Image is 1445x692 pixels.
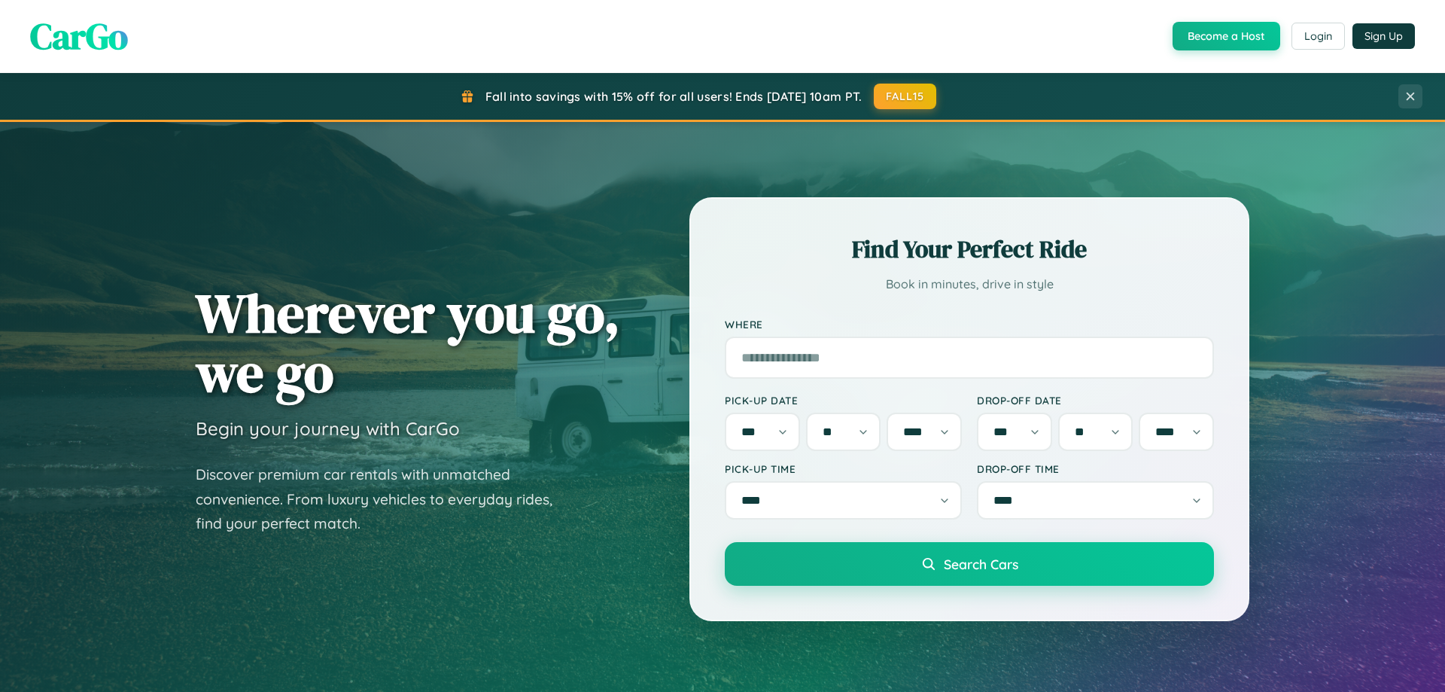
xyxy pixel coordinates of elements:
h2: Find Your Perfect Ride [725,233,1214,266]
h1: Wherever you go, we go [196,283,620,402]
h3: Begin your journey with CarGo [196,417,460,440]
p: Book in minutes, drive in style [725,273,1214,295]
label: Pick-up Date [725,394,962,407]
label: Pick-up Time [725,462,962,475]
label: Drop-off Date [977,394,1214,407]
span: Fall into savings with 15% off for all users! Ends [DATE] 10am PT. [485,89,862,104]
button: Search Cars [725,542,1214,586]
button: Become a Host [1173,22,1280,50]
p: Discover premium car rentals with unmatched convenience. From luxury vehicles to everyday rides, ... [196,462,572,536]
button: Sign Up [1352,23,1415,49]
span: CarGo [30,11,128,61]
button: Login [1291,23,1345,50]
label: Where [725,318,1214,331]
button: FALL15 [874,84,937,109]
span: Search Cars [944,556,1018,572]
label: Drop-off Time [977,462,1214,475]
